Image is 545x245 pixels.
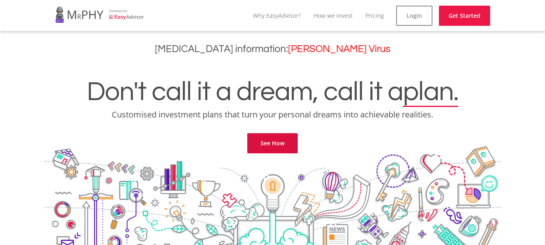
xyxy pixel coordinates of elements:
p: Customised investment plans that turn your personal dreams into achievable realities. [6,109,539,120]
a: Pricing [365,12,384,19]
h1: Don't call it a dream, call it a [6,78,539,106]
a: Get Started [439,6,490,26]
span: plan. [403,78,458,106]
a: See How [247,133,298,153]
a: [PERSON_NAME] Virus [288,44,390,54]
a: How we invest [314,12,353,19]
a: Login [396,6,432,26]
a: Why EasyAdvisor? [253,12,301,19]
h3: [MEDICAL_DATA] information: [6,43,539,55]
